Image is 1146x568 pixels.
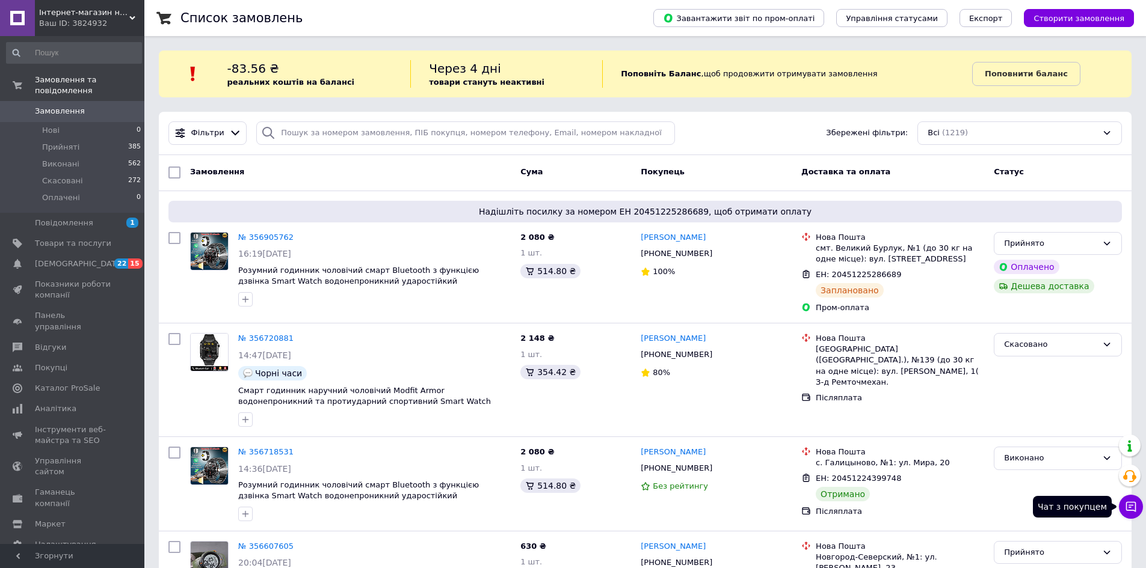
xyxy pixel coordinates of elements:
[39,18,144,29] div: Ваш ID: 3824932
[6,42,142,64] input: Пошук
[191,233,228,270] img: Фото товару
[641,167,685,176] span: Покупець
[191,127,224,139] span: Фільтри
[846,14,938,23] span: Управління статусами
[35,75,144,96] span: Замовлення та повідомлення
[35,310,111,332] span: Панель управління
[836,9,947,27] button: Управління статусами
[960,9,1012,27] button: Експорт
[35,342,66,353] span: Відгуки
[35,238,111,249] span: Товари та послуги
[1004,338,1097,351] div: Скасовано
[128,142,141,153] span: 385
[520,365,581,379] div: 354.42 ₴
[1004,546,1097,559] div: Прийнято
[126,218,138,228] span: 1
[238,266,479,286] span: Розумний годинник чоловічий смарт Bluetooth з функцією дзвінка Smart Watch водонепроникний ударос...
[520,447,554,456] span: 2 080 ₴
[1033,496,1112,518] div: Чат з покупцем
[1034,14,1124,23] span: Створити замовлення
[190,333,229,371] a: Фото товару
[641,333,706,344] a: [PERSON_NAME]
[238,464,291,474] span: 14:36[DATE]
[653,481,708,490] span: Без рейтингу
[39,7,129,18] span: Інтернет-магазин наручних годинників Time-Step
[190,447,229,485] a: Фото товару
[238,447,294,456] a: № 356718531
[816,487,870,501] div: Отримано
[42,192,80,203] span: Оплачені
[969,14,1003,23] span: Експорт
[816,270,901,279] span: ЕН: 20451225286689
[994,279,1094,293] div: Дешева доставка
[520,167,543,176] span: Cума
[35,456,111,477] span: Управління сайтом
[42,176,83,186] span: Скасовані
[238,386,491,417] a: Смарт годинник наручний чоловічий Modfit Armor водонепроникний та протиударний спортивний Smart W...
[520,463,542,472] span: 1 шт.
[641,232,706,243] a: [PERSON_NAME]
[35,362,67,373] span: Покупці
[520,334,554,343] span: 2 148 ₴
[638,347,715,362] div: [PHONE_NUMBER]
[35,424,111,446] span: Інструменти веб-майстра та SEO
[816,232,984,243] div: Нова Пошта
[35,539,96,550] span: Налаштування
[972,62,1080,86] a: Поповнити баланс
[42,142,79,153] span: Прийняті
[602,60,972,88] div: , щоб продовжити отримувати замовлення
[35,487,111,508] span: Гаманець компанії
[35,258,124,269] span: [DEMOGRAPHIC_DATA]
[35,106,85,117] span: Замовлення
[238,233,294,242] a: № 356905762
[173,206,1117,218] span: Надішліть посилку за номером ЕН 20451225286689, щоб отримати оплату
[114,258,128,269] span: 22
[128,159,141,169] span: 562
[826,127,908,139] span: Збережені фільтри:
[816,457,984,468] div: с. Галицыново, №1: ул. Мира, 20
[255,368,302,378] span: Чорні часи
[816,344,984,388] div: [GEOGRAPHIC_DATA] ([GEOGRAPHIC_DATA].), №139 (до 30 кг на одне місце): вул. [PERSON_NAME], 1( З-д...
[1024,9,1134,27] button: Створити замовлення
[429,61,501,76] span: Через 4 дні
[1012,13,1134,22] a: Створити замовлення
[816,302,984,313] div: Пром-оплата
[35,519,66,530] span: Маркет
[42,125,60,136] span: Нові
[238,350,291,360] span: 14:47[DATE]
[520,350,542,359] span: 1 шт.
[256,121,675,145] input: Пошук за номером замовлення, ПІБ покупця, номером телефону, Email, номером накладної
[663,13,815,23] span: Завантажити звіт по пром-оплаті
[816,474,901,483] span: ЕН: 20451224399748
[621,69,701,78] b: Поповніть Баланс
[816,541,984,552] div: Нова Пошта
[35,279,111,301] span: Показники роботи компанії
[641,447,706,458] a: [PERSON_NAME]
[238,334,294,343] a: № 356720881
[137,125,141,136] span: 0
[128,176,141,186] span: 272
[42,159,79,169] span: Виконані
[238,558,291,567] span: 20:04[DATE]
[816,333,984,344] div: Нова Пошта
[816,447,984,457] div: Нова Пошта
[653,267,675,276] span: 100%
[238,542,294,551] a: № 356607605
[180,11,303,25] h1: Список замовлень
[653,9,824,27] button: Завантажити звіт по пром-оплаті
[520,233,554,242] span: 2 080 ₴
[1004,237,1097,250] div: Прийнято
[520,557,542,566] span: 1 шт.
[243,368,253,378] img: :speech_balloon:
[35,403,76,414] span: Аналітика
[238,480,479,501] a: Розумний годинник чоловічий смарт Bluetooth з функцією дзвінка Smart Watch водонепроникний ударос...
[994,167,1024,176] span: Статус
[1119,495,1143,519] button: Чат з покупцем
[184,65,202,83] img: :exclamation:
[985,69,1068,78] b: Поповнити баланс
[227,78,355,87] b: реальних коштів на балансі
[128,258,142,269] span: 15
[35,218,93,228] span: Повідомлення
